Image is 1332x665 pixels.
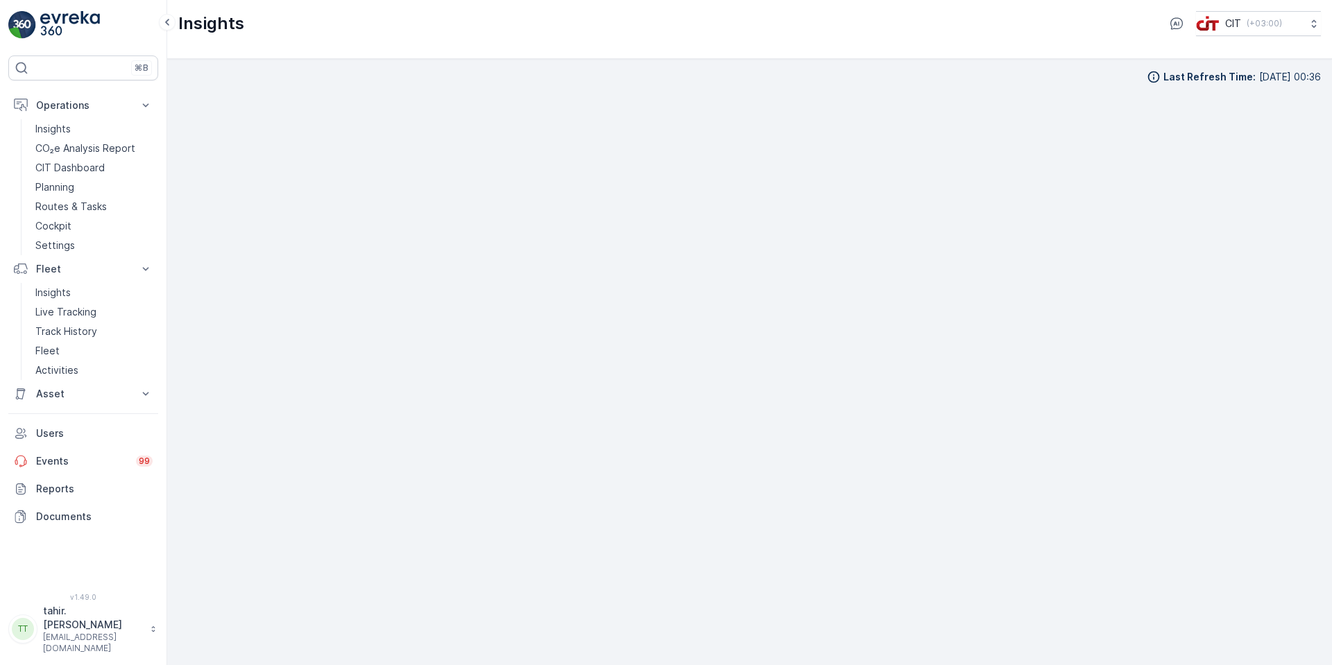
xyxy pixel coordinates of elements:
[1259,70,1321,84] p: [DATE] 00:36
[35,344,60,358] p: Fleet
[35,141,135,155] p: CO₂e Analysis Report
[30,283,158,302] a: Insights
[35,363,78,377] p: Activities
[35,161,105,175] p: CIT Dashboard
[35,219,71,233] p: Cockpit
[40,11,100,39] img: logo_light-DOdMpM7g.png
[36,387,130,401] p: Asset
[30,216,158,236] a: Cockpit
[138,455,151,467] p: 99
[36,510,153,524] p: Documents
[1163,70,1256,84] p: Last Refresh Time :
[8,420,158,447] a: Users
[8,447,158,475] a: Events99
[30,119,158,139] a: Insights
[36,454,128,468] p: Events
[30,341,158,361] a: Fleet
[35,122,71,136] p: Insights
[8,380,158,408] button: Asset
[35,286,71,300] p: Insights
[8,92,158,119] button: Operations
[36,98,130,112] p: Operations
[36,482,153,496] p: Reports
[30,197,158,216] a: Routes & Tasks
[1247,18,1282,29] p: ( +03:00 )
[8,255,158,283] button: Fleet
[1196,11,1321,36] button: CIT(+03:00)
[8,503,158,530] a: Documents
[8,475,158,503] a: Reports
[35,325,97,338] p: Track History
[36,426,153,440] p: Users
[8,593,158,601] span: v 1.49.0
[1225,17,1241,31] p: CIT
[8,11,36,39] img: logo
[35,305,96,319] p: Live Tracking
[1196,16,1220,31] img: cit-logo_pOk6rL0.png
[35,239,75,252] p: Settings
[30,302,158,322] a: Live Tracking
[178,12,244,35] p: Insights
[35,200,107,214] p: Routes & Tasks
[43,632,143,654] p: [EMAIL_ADDRESS][DOMAIN_NAME]
[135,62,148,74] p: ⌘B
[8,604,158,654] button: TTtahir.[PERSON_NAME][EMAIL_ADDRESS][DOMAIN_NAME]
[30,158,158,178] a: CIT Dashboard
[12,618,34,640] div: TT
[30,236,158,255] a: Settings
[30,361,158,380] a: Activities
[35,180,74,194] p: Planning
[30,139,158,158] a: CO₂e Analysis Report
[43,604,143,632] p: tahir.[PERSON_NAME]
[36,262,130,276] p: Fleet
[30,178,158,197] a: Planning
[30,322,158,341] a: Track History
